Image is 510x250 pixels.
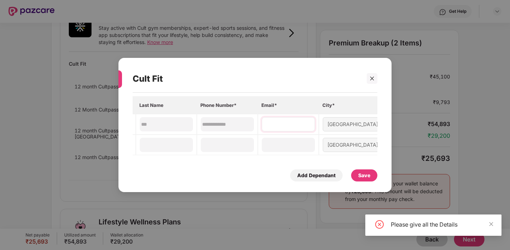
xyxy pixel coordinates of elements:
th: Email* [258,96,319,114]
div: Please give all the Details [391,220,493,229]
div: [GEOGRAPHIC_DATA] [323,117,383,131]
span: close [489,222,494,227]
th: City* [319,96,386,114]
div: Add Dependant [297,172,336,179]
span: close-circle [375,220,384,229]
span: close [370,76,375,81]
th: Phone Number* [197,96,258,114]
div: [GEOGRAPHIC_DATA] [323,138,383,152]
div: Save [358,172,370,179]
div: Cult Fit [133,65,357,93]
th: Last Name [136,96,197,114]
